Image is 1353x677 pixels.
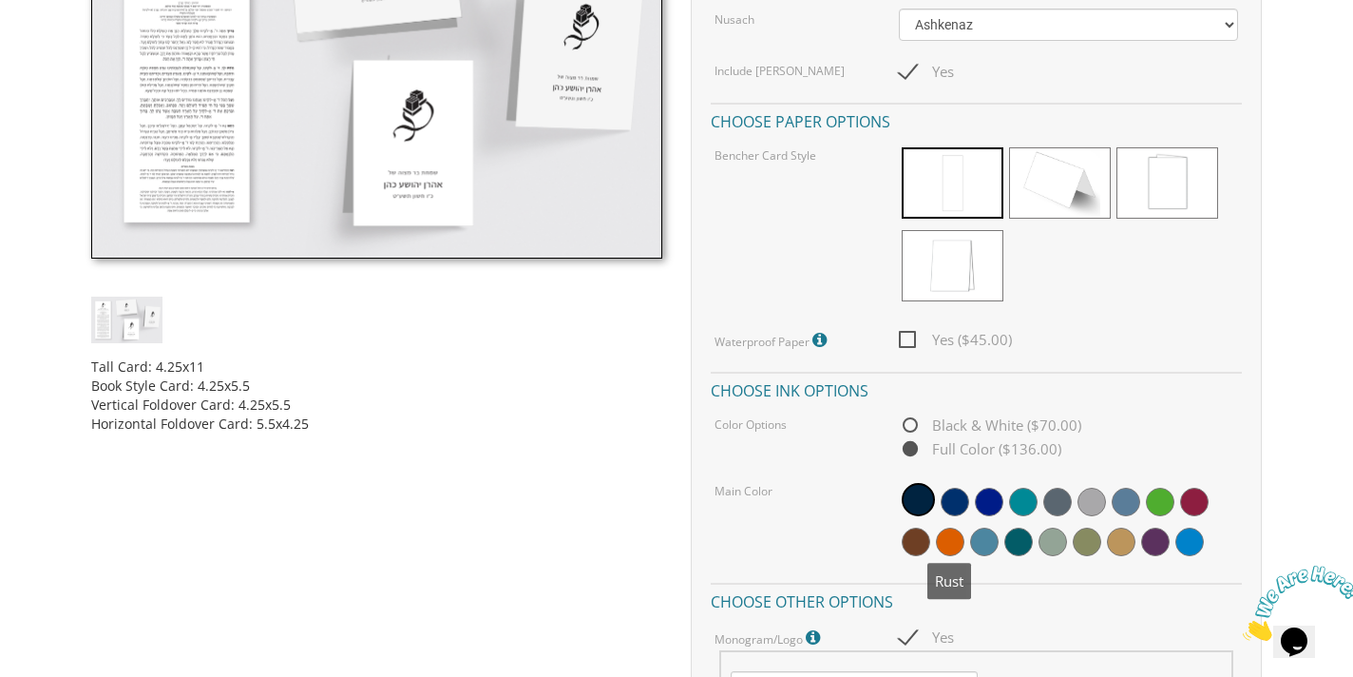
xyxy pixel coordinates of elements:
span: Yes ($45.00) [899,328,1012,352]
label: Main Color [715,483,772,499]
h4: Choose ink options [711,372,1242,405]
span: Black & White ($70.00) [899,414,1081,437]
iframe: chat widget [1235,558,1353,648]
label: Bencher Card Style [715,147,816,164]
div: Tall Card: 4.25x11 Book Style Card: 4.25x5.5 Vertical Foldover Card: 4.25x5.5 Horizontal Foldover... [91,343,662,434]
img: Chat attention grabber [8,8,125,83]
label: Monogram/Logo [715,626,825,650]
label: Nusach [715,11,754,28]
span: Yes [899,626,954,649]
span: Full Color ($136.00) [899,437,1061,461]
img: cbstyle3.jpg [91,297,162,343]
h4: Choose other options [711,583,1242,616]
h4: Choose paper options [711,103,1242,136]
label: Color Options [715,416,787,433]
label: Waterproof Paper [715,328,831,353]
span: Yes [899,60,954,84]
label: Include [PERSON_NAME] [715,63,845,79]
